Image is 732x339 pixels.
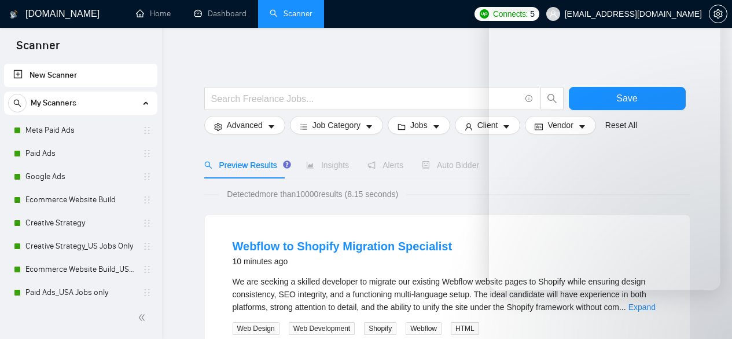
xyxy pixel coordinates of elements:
[219,188,406,201] span: Detected more than 10000 results (8.15 seconds)
[233,277,646,312] span: We are seeking a skilled developer to migrate our existing Webflow website pages to Shopify while...
[398,122,406,131] span: folder
[422,161,430,169] span: robot
[388,116,450,134] button: folderJobscaret-down
[530,8,535,20] span: 5
[465,122,473,131] span: user
[138,312,149,323] span: double-left
[142,218,152,228] span: holder
[480,9,489,19] img: upwork-logo.png
[367,161,376,169] span: notification
[10,5,18,24] img: logo
[25,235,135,258] a: Creative Strategy_US Jobs Only
[13,64,148,87] a: New Scanner
[142,242,152,251] span: holder
[709,5,727,23] button: setting
[142,172,152,181] span: holder
[233,254,453,268] div: 10 minutes ago
[25,212,135,235] a: Creative Strategy
[432,122,440,131] span: caret-down
[136,9,171,19] a: homeHome
[142,126,152,135] span: holder
[365,122,373,131] span: caret-down
[477,119,498,132] span: Client
[7,37,69,61] span: Scanner
[306,161,349,170] span: Insights
[709,9,727,19] a: setting
[455,116,521,134] button: userClientcaret-down
[227,119,263,132] span: Advanced
[31,92,76,115] span: My Scanners
[142,265,152,274] span: holder
[25,165,135,188] a: Google Ads
[549,10,557,18] span: user
[233,322,279,335] span: Web Design
[300,122,308,131] span: bars
[142,195,152,205] span: holder
[282,159,292,170] div: Tooltip anchor
[270,9,312,19] a: searchScanner
[8,94,27,112] button: search
[693,300,720,327] iframe: Intercom live chat
[289,322,355,335] span: Web Development
[709,9,727,19] span: setting
[25,188,135,212] a: Ecommerce Website Build
[214,122,222,131] span: setting
[290,116,383,134] button: barsJob Categorycaret-down
[619,302,626,312] span: ...
[489,12,720,290] iframe: Intercom live chat
[204,161,288,170] span: Preview Results
[422,161,479,170] span: Auto Bidder
[312,119,361,132] span: Job Category
[25,258,135,281] a: Ecommerce Website Build_US Jobs only
[204,116,285,134] button: settingAdvancedcaret-down
[25,119,135,142] a: Meta Paid Ads
[233,275,662,314] div: We are seeking a skilled developer to migrate our existing Webflow website pages to Shopify while...
[9,99,26,107] span: search
[306,161,314,169] span: area-chart
[493,8,528,20] span: Connects:
[25,142,135,165] a: Paid Ads
[406,322,442,335] span: Webflow
[204,161,212,169] span: search
[364,322,396,335] span: Shopify
[4,92,157,327] li: My Scanners
[451,322,479,335] span: HTML
[4,64,157,87] li: New Scanner
[367,161,403,170] span: Alerts
[194,9,247,19] a: dashboardDashboard
[25,281,135,304] a: Paid Ads_USA Jobs only
[142,288,152,297] span: holder
[267,122,275,131] span: caret-down
[142,149,152,158] span: holder
[410,119,428,132] span: Jobs
[628,302,656,312] a: Expand
[233,240,453,253] a: Webflow to Shopify Migration Specialist
[211,92,520,106] input: Search Freelance Jobs...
